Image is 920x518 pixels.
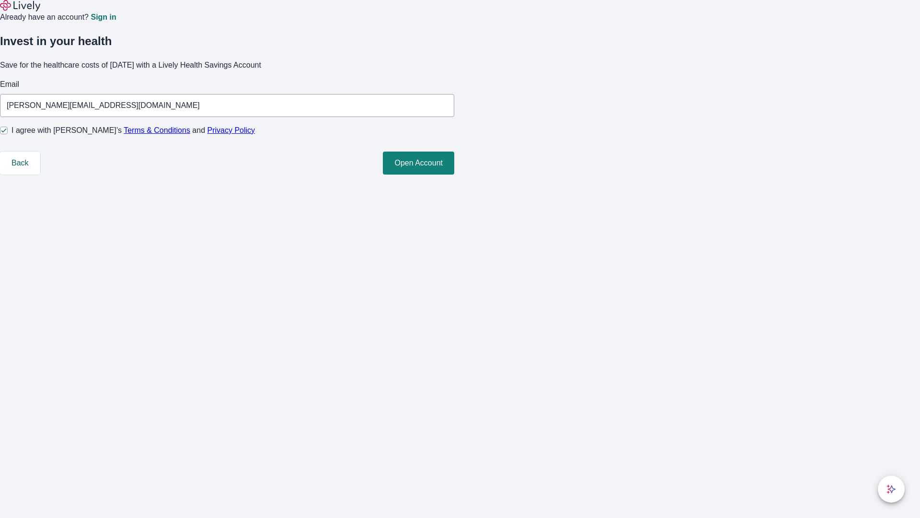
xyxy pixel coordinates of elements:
button: Open Account [383,152,454,175]
button: chat [878,476,905,503]
a: Sign in [91,13,116,21]
a: Terms & Conditions [124,126,190,134]
span: I agree with [PERSON_NAME]’s and [11,125,255,136]
a: Privacy Policy [207,126,255,134]
svg: Lively AI Assistant [886,484,896,494]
